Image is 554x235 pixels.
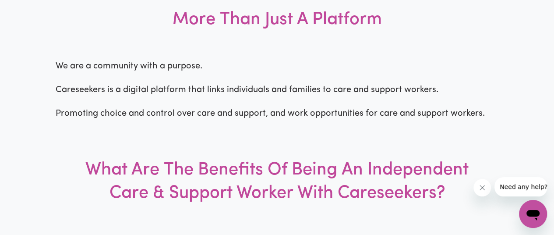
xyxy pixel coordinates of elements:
p: We are a community with a purpose. [56,60,499,73]
iframe: Close message [473,179,491,196]
h3: What Are The Benefits Of Being An Independent Care & Support Worker With Careseekers? [83,131,471,233]
p: Promoting choice and control over care and support, and work opportunities for care and support w... [56,107,499,120]
span: Need any help? [5,6,53,13]
iframe: Button to launch messaging window [519,200,547,228]
p: Careseekers is a digital platform that links individuals and families to care and support workers. [56,83,499,96]
iframe: Message from company [494,177,547,196]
